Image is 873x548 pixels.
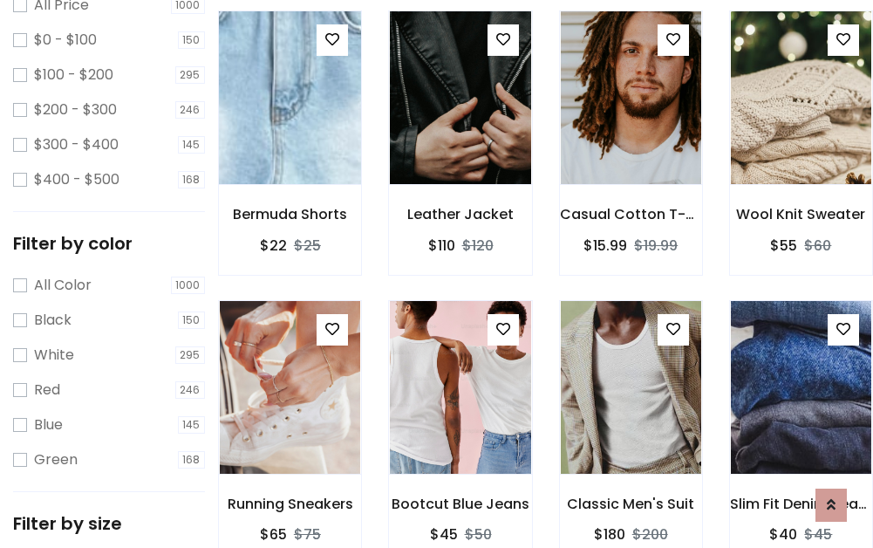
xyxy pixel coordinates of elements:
h6: $22 [260,237,287,254]
h5: Filter by color [13,233,205,254]
span: 295 [175,66,206,84]
span: 145 [178,416,206,434]
h6: $180 [594,526,625,543]
h6: Bootcut Blue Jeans [389,496,531,512]
label: $400 - $500 [34,169,119,190]
del: $60 [804,236,831,256]
span: 150 [178,31,206,49]
del: $120 [462,236,494,256]
h6: Running Sneakers [219,496,361,512]
del: $75 [294,524,321,545]
label: $100 - $200 [34,65,113,86]
h6: Wool Knit Sweater [730,206,872,223]
span: 150 [178,312,206,329]
label: Black [34,310,72,331]
h6: Casual Cotton T-Shirt [560,206,702,223]
span: 145 [178,136,206,154]
h6: $55 [770,237,797,254]
del: $50 [465,524,492,545]
h5: Filter by size [13,513,205,534]
h6: $15.99 [583,237,627,254]
label: $0 - $100 [34,30,97,51]
span: 168 [178,451,206,469]
h6: $65 [260,526,287,543]
label: Blue [34,414,63,435]
h6: Leather Jacket [389,206,531,223]
del: $19.99 [634,236,678,256]
label: All Color [34,275,92,296]
span: 295 [175,346,206,364]
h6: Slim Fit Denim Jeans [730,496,872,512]
h6: $110 [428,237,455,254]
h6: Classic Men's Suit [560,496,702,512]
label: $300 - $400 [34,134,119,155]
label: Green [34,449,78,470]
del: $45 [804,524,832,545]
del: $200 [632,524,668,545]
h6: $40 [769,526,797,543]
span: 1000 [171,277,206,294]
label: $200 - $300 [34,99,117,120]
del: $25 [294,236,321,256]
label: Red [34,380,60,401]
span: 246 [175,101,206,119]
h6: $45 [430,526,458,543]
label: White [34,345,74,366]
h6: Bermuda Shorts [219,206,361,223]
span: 246 [175,381,206,399]
span: 168 [178,171,206,188]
